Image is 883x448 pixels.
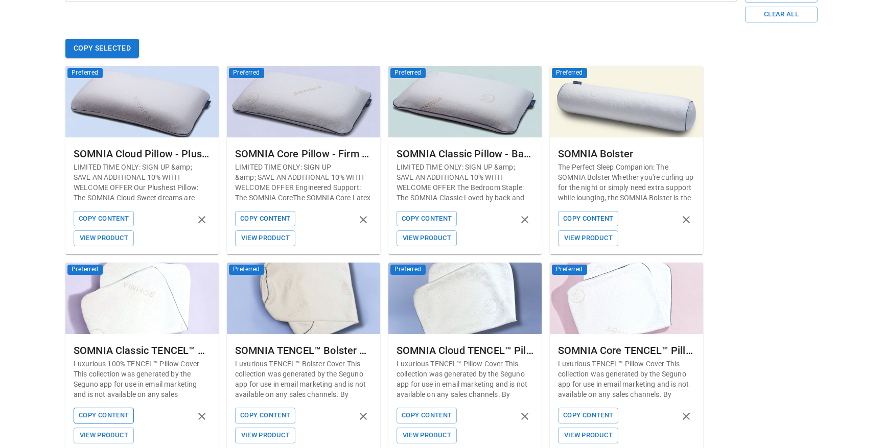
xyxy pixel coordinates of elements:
[74,359,211,399] p: Luxurious 100% TENCEL™ Pillow Cover This collection was generated by the Seguno app for use in em...
[558,428,618,443] button: View Product
[550,263,703,334] img: SOMNIA Core TENCEL™ Pillow Cover
[397,162,533,203] p: LIMITED TIME ONLY: SIGN UP &amp; SAVE AN ADDITIONAL 10% WITH WELCOME OFFER The Bedroom Staple: Th...
[74,342,211,359] div: SOMNIA Classic TENCEL™ Pillow Cover
[193,408,211,425] button: remove product
[552,265,587,275] span: Preferred
[390,68,426,78] span: Preferred
[558,146,695,162] div: SOMNIA Bolster
[235,230,295,246] button: View Product
[355,408,372,425] button: remove product
[193,211,211,228] button: remove product
[235,428,295,443] button: View Product
[745,7,818,22] button: Clear All
[550,66,703,137] img: SOMNIA Bolster
[74,408,134,423] button: Copy Content
[65,39,139,58] button: Copy Selected
[235,408,295,423] button: Copy Content
[558,408,618,423] button: Copy Content
[388,263,542,334] img: SOMNIA Cloud TENCEL™ Pillow Cover
[235,359,372,399] p: Luxurious TENCEL™ Bolster Cover This collection was generated by the Seguno app for use in email ...
[558,162,695,203] p: The Perfect Sleep Companion: The SOMNIA Bolster Whether you're curling up for the night or simply...
[397,428,457,443] button: View Product
[558,230,618,246] button: View Product
[67,265,103,275] span: Preferred
[397,211,457,227] button: Copy Content
[397,230,457,246] button: View Product
[67,68,103,78] span: Preferred
[388,66,542,137] img: SOMNIA Classic Pillow - Balanced Support
[235,342,372,359] div: SOMNIA TENCEL™ Bolster Cover
[397,408,457,423] button: Copy Content
[227,66,380,137] img: SOMNIA Core Pillow - Firm Support for Alignment
[235,146,372,162] div: SOMNIA Core Pillow - Firm Support for Alignment
[229,68,264,78] span: Preferred
[65,263,219,334] img: SOMNIA Classic TENCEL™ Pillow Cover
[678,408,695,425] button: remove product
[229,265,264,275] span: Preferred
[74,162,211,203] p: LIMITED TIME ONLY: SIGN UP &amp; SAVE AN ADDITIONAL 10% WITH WELCOME OFFER Our Plushest Pillow: T...
[516,211,533,228] button: remove product
[397,146,533,162] div: SOMNIA Classic Pillow - Balanced Support
[235,162,372,203] p: LIMITED TIME ONLY: SIGN UP &amp; SAVE AN ADDITIONAL 10% WITH WELCOME OFFER Engineered Support: Th...
[235,211,295,227] button: Copy Content
[65,66,219,137] img: SOMNIA Cloud Pillow - Plush Organic Comfort
[74,146,211,162] div: SOMNIA Cloud Pillow - Plush Organic Comfort
[516,408,533,425] button: remove product
[227,263,380,334] img: SOMNIA TENCEL™ Bolster Cover
[355,211,372,228] button: remove product
[397,342,533,359] div: SOMNIA Cloud TENCEL™ Pillow Cover
[74,230,134,246] button: View Product
[558,359,695,399] p: Luxurious TENCEL™ Pillow Cover This collection was generated by the Seguno app for use in email m...
[678,211,695,228] button: remove product
[558,211,618,227] button: Copy Content
[390,265,426,275] span: Preferred
[74,211,134,227] button: Copy Content
[558,342,695,359] div: SOMNIA Core TENCEL™ Pillow Cover
[397,359,533,399] p: Luxurious TENCEL™ Pillow Cover This collection was generated by the Seguno app for use in email m...
[552,68,587,78] span: Preferred
[74,428,134,443] button: View Product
